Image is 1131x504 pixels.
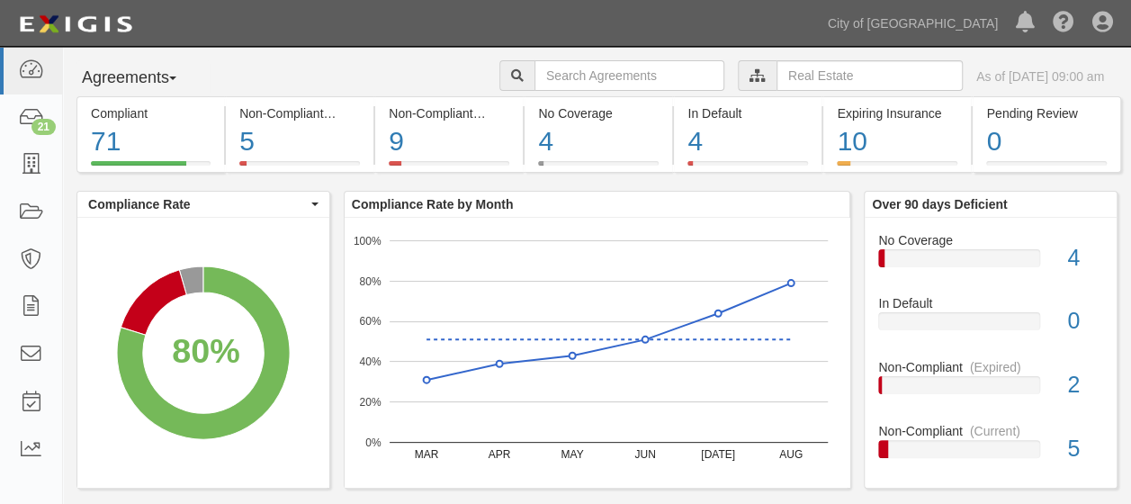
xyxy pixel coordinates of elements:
[823,161,971,175] a: Expiring Insurance10
[976,67,1104,85] div: As of [DATE] 09:00 am
[538,104,659,122] div: No Coverage
[31,119,56,135] div: 21
[865,358,1117,376] div: Non-Compliant
[1054,433,1117,465] div: 5
[389,104,509,122] div: Non-Compliant (Expired)
[226,161,373,175] a: Non-Compliant(Current)5
[76,161,224,175] a: Compliant71
[77,218,329,488] svg: A chart.
[239,104,360,122] div: Non-Compliant (Current)
[480,104,532,122] div: (Expired)
[91,104,211,122] div: Compliant
[687,104,808,122] div: In Default
[865,231,1117,249] div: No Coverage
[878,422,1103,472] a: Non-Compliant(Current)5
[1053,13,1074,34] i: Help Center - Complianz
[172,328,239,376] div: 80%
[352,197,514,211] b: Compliance Rate by Month
[76,60,211,96] button: Agreements
[970,358,1021,376] div: (Expired)
[970,422,1020,440] div: (Current)
[359,396,381,409] text: 20%
[1054,242,1117,274] div: 4
[488,448,510,461] text: APR
[389,122,509,161] div: 9
[776,60,963,91] input: Real Estate
[1054,369,1117,401] div: 2
[819,5,1007,41] a: City of [GEOGRAPHIC_DATA]
[701,448,735,461] text: [DATE]
[345,218,850,488] svg: A chart.
[359,315,381,328] text: 60%
[375,161,523,175] a: Non-Compliant(Expired)9
[986,104,1106,122] div: Pending Review
[239,122,360,161] div: 5
[865,294,1117,312] div: In Default
[872,197,1007,211] b: Over 90 days Deficient
[359,274,381,287] text: 80%
[837,104,957,122] div: Expiring Insurance
[88,195,307,213] span: Compliance Rate
[538,122,659,161] div: 4
[561,448,583,461] text: MAY
[525,161,672,175] a: No Coverage4
[865,422,1117,440] div: Non-Compliant
[878,294,1103,358] a: In Default0
[634,448,655,461] text: JUN
[354,234,381,247] text: 100%
[878,358,1103,422] a: Non-Compliant(Expired)2
[414,448,438,461] text: MAR
[330,104,381,122] div: (Current)
[91,122,211,161] div: 71
[986,122,1106,161] div: 0
[534,60,724,91] input: Search Agreements
[77,192,329,217] button: Compliance Rate
[1054,305,1117,337] div: 0
[837,122,957,161] div: 10
[13,8,138,40] img: logo-5460c22ac91f19d4615b14bd174203de0afe785f0fc80cf4dbbc73dc1793850b.png
[359,355,381,368] text: 40%
[973,161,1120,175] a: Pending Review0
[365,436,381,448] text: 0%
[687,122,808,161] div: 4
[779,448,803,461] text: AUG
[878,231,1103,295] a: No Coverage4
[674,161,821,175] a: In Default4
